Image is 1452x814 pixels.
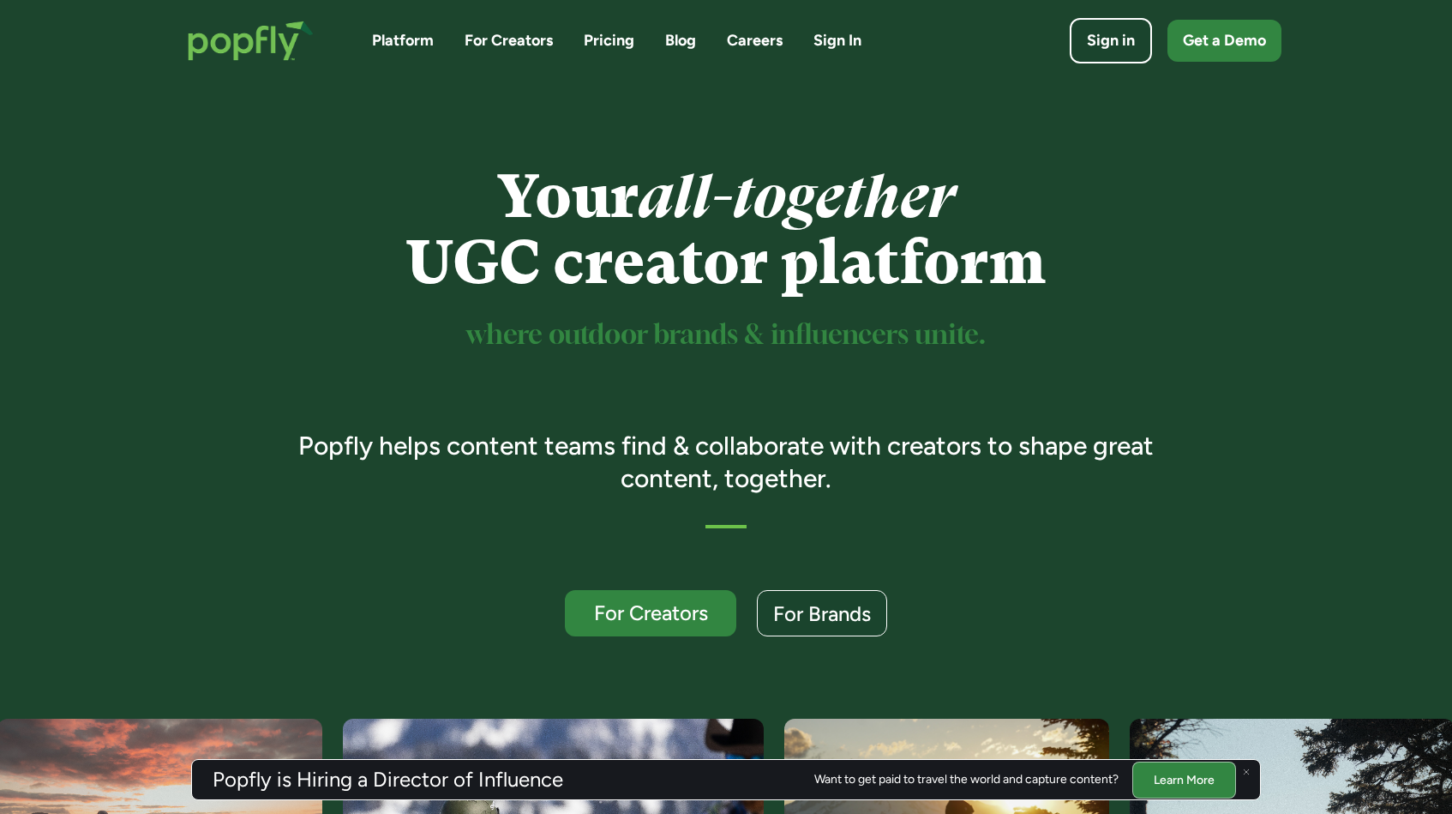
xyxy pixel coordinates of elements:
[665,30,696,51] a: Blog
[727,30,783,51] a: Careers
[1087,30,1135,51] div: Sign in
[1183,30,1266,51] div: Get a Demo
[466,323,986,349] sup: where outdoor brands & influencers unite.
[213,769,563,790] h3: Popfly is Hiring a Director of Influence
[465,30,553,51] a: For Creators
[580,602,721,624] div: For Creators
[639,162,955,232] em: all-together
[813,30,861,51] a: Sign In
[565,590,736,636] a: For Creators
[814,773,1119,787] div: Want to get paid to travel the world and capture content?
[274,164,1179,296] h1: Your UGC creator platform
[171,3,331,78] a: home
[773,603,871,624] div: For Brands
[274,430,1179,494] h3: Popfly helps content teams find & collaborate with creators to shape great content, together.
[1132,761,1236,798] a: Learn More
[584,30,634,51] a: Pricing
[1167,20,1281,62] a: Get a Demo
[757,590,887,636] a: For Brands
[1070,18,1152,63] a: Sign in
[372,30,434,51] a: Platform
